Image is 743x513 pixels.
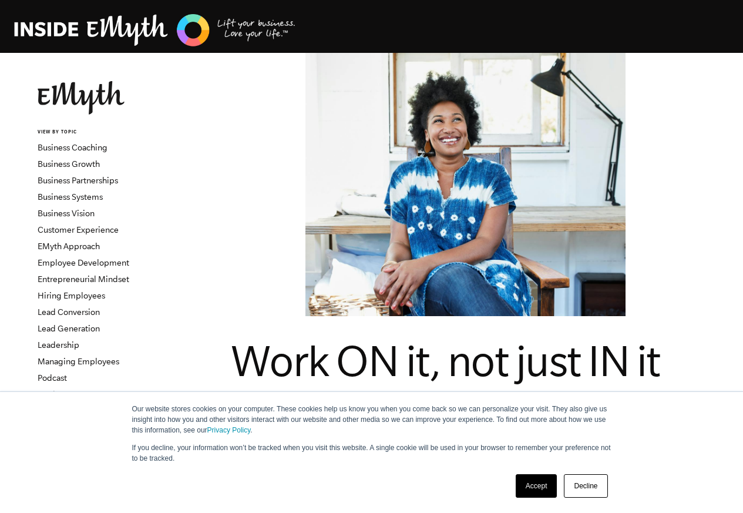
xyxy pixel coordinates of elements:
[38,307,100,317] a: Lead Conversion
[38,324,100,333] a: Lead Generation
[132,404,611,435] p: Our website stores cookies on your computer. These cookies help us know you when you come back so...
[38,373,67,383] a: Podcast
[38,225,119,234] a: Customer Experience
[38,242,100,251] a: EMyth Approach
[516,474,557,498] a: Accept
[38,390,100,399] a: Product Strategy
[38,258,129,267] a: Employee Development
[564,474,607,498] a: Decline
[38,291,105,300] a: Hiring Employees
[38,274,129,284] a: Entrepreneurial Mindset
[38,129,179,136] h6: VIEW BY TOPIC
[231,337,660,385] span: Work ON it, not just IN it
[132,442,611,464] p: If you decline, your information won’t be tracked when you visit this website. A single cookie wi...
[38,176,118,185] a: Business Partnerships
[38,143,107,152] a: Business Coaching
[207,426,251,434] a: Privacy Policy
[38,192,103,202] a: Business Systems
[38,209,95,218] a: Business Vision
[14,12,296,48] img: EMyth Business Coaching
[38,81,125,115] img: EMyth
[38,340,79,350] a: Leadership
[38,159,100,169] a: Business Growth
[38,357,119,366] a: Managing Employees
